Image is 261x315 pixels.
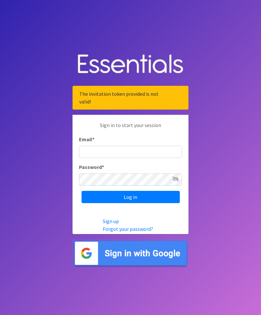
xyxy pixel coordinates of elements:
[82,191,180,203] input: Log in
[92,136,94,143] abbr: required
[72,48,188,81] img: Human Essentials
[103,218,119,224] a: Sign up
[79,135,94,143] label: Email
[72,86,188,110] div: The invitation token provided is not valid!
[72,239,188,267] img: Sign in with Google
[79,163,104,171] label: Password
[102,164,104,170] abbr: required
[79,121,182,135] p: Sign in to start your session
[103,226,153,232] a: Forgot your password?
